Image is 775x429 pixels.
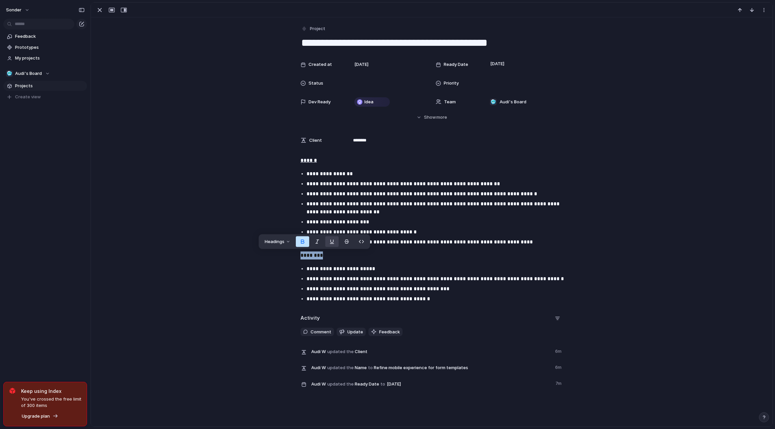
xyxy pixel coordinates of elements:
[261,236,294,247] button: Headings
[309,61,332,68] span: Created at
[337,328,366,336] button: Update
[310,25,325,32] span: Project
[311,381,326,388] span: Audi W
[385,380,403,388] span: [DATE]
[311,364,326,371] span: Audi W
[309,80,323,87] span: Status
[300,24,327,34] button: Project
[327,381,354,388] span: updated the
[444,99,456,105] span: Team
[15,70,42,77] span: Audi's Board
[444,80,459,87] span: Priority
[500,99,526,105] span: Audi's Board
[424,114,436,121] span: Show
[21,388,81,395] span: Keep using Index
[3,92,87,102] button: Create view
[368,328,403,336] button: Feedback
[311,348,326,355] span: Audi W
[22,413,50,420] span: Upgrade plan
[15,55,85,62] span: My projects
[555,379,563,387] span: 7m
[379,329,400,335] span: Feedback
[380,381,385,388] span: to
[300,328,334,336] button: Comment
[489,60,506,68] span: [DATE]
[309,99,331,105] span: Dev Ready
[15,94,41,100] span: Create view
[15,33,85,40] span: Feedback
[6,7,21,13] span: sonder
[300,314,320,322] h2: Activity
[311,329,331,335] span: Comment
[15,44,85,51] span: Prototypes
[327,364,354,371] span: updated the
[555,347,563,355] span: 6m
[368,364,373,371] span: to
[3,69,87,79] button: 🥶Audi's Board
[21,396,81,409] span: You've crossed the free limit of 300 items
[311,347,551,356] span: Client
[20,412,60,421] button: Upgrade plan
[436,114,447,121] span: more
[3,42,87,52] a: Prototypes
[327,348,354,355] span: updated the
[15,83,85,89] span: Projects
[3,81,87,91] a: Projects
[300,111,563,123] button: Showmore
[311,363,551,372] span: Name Refine mobile experience for form templates
[3,5,33,15] button: sonder
[3,31,87,41] a: Feedback
[347,329,363,335] span: Update
[354,61,368,68] span: [DATE]
[6,70,13,77] div: 🥶
[490,99,497,105] div: 🥶
[265,238,284,245] span: Headings
[555,363,563,371] span: 6m
[311,379,551,389] span: Ready Date
[3,53,87,63] a: My projects
[309,137,322,144] span: Client
[444,61,468,68] span: Ready Date
[364,99,373,105] span: Idea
